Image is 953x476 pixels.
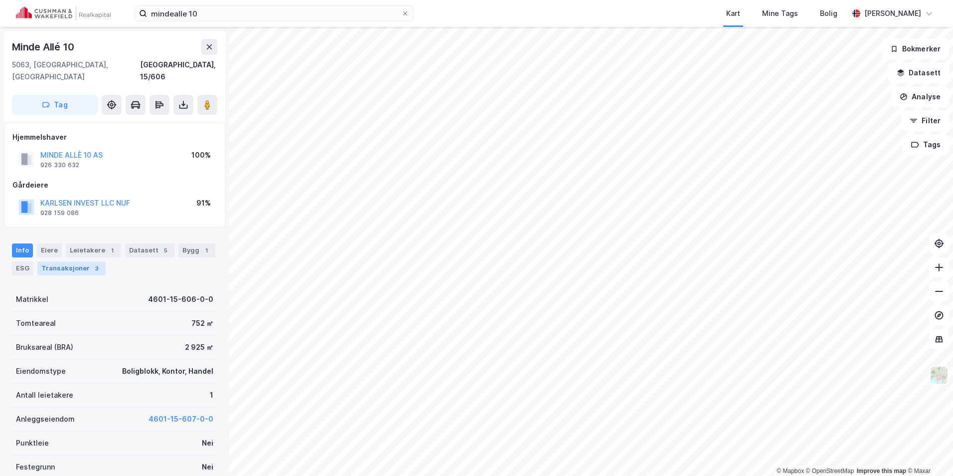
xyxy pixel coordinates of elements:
[16,437,49,449] div: Punktleie
[762,7,798,19] div: Mine Tags
[140,59,217,83] div: [GEOGRAPHIC_DATA], 15/606
[191,149,211,161] div: 100%
[122,365,213,377] div: Boligblokk, Kontor, Handel
[12,95,98,115] button: Tag
[16,365,66,377] div: Eiendomstype
[888,63,949,83] button: Datasett
[12,179,217,191] div: Gårdeiere
[16,317,56,329] div: Tomteareal
[107,245,117,255] div: 1
[149,413,213,425] button: 4601-15-607-0-0
[12,131,217,143] div: Hjemmelshaver
[806,468,854,475] a: OpenStreetMap
[202,461,213,473] div: Nei
[16,413,75,425] div: Anleggseiendom
[901,111,949,131] button: Filter
[726,7,740,19] div: Kart
[882,39,949,59] button: Bokmerker
[92,263,102,273] div: 3
[12,243,33,257] div: Info
[903,428,953,476] div: Kontrollprogram for chat
[40,161,79,169] div: 926 330 632
[196,197,211,209] div: 91%
[160,245,170,255] div: 5
[12,261,33,275] div: ESG
[864,7,921,19] div: [PERSON_NAME]
[178,243,215,257] div: Bygg
[185,341,213,353] div: 2 925 ㎡
[210,389,213,401] div: 1
[37,243,62,257] div: Eiere
[903,428,953,476] iframe: Chat Widget
[202,437,213,449] div: Nei
[777,468,804,475] a: Mapbox
[857,468,906,475] a: Improve this map
[891,87,949,107] button: Analyse
[903,135,949,155] button: Tags
[12,39,76,55] div: Minde Allé 10
[148,293,213,305] div: 4601-15-606-0-0
[66,243,121,257] div: Leietakere
[125,243,174,257] div: Datasett
[16,389,73,401] div: Antall leietakere
[191,317,213,329] div: 752 ㎡
[201,245,211,255] div: 1
[16,341,73,353] div: Bruksareal (BRA)
[147,6,401,21] input: Søk på adresse, matrikkel, gårdeiere, leietakere eller personer
[40,209,79,217] div: 928 159 086
[16,461,55,473] div: Festegrunn
[930,366,949,385] img: Z
[820,7,837,19] div: Bolig
[12,59,140,83] div: 5063, [GEOGRAPHIC_DATA], [GEOGRAPHIC_DATA]
[37,261,106,275] div: Transaksjoner
[16,293,48,305] div: Matrikkel
[16,6,111,20] img: cushman-wakefield-realkapital-logo.202ea83816669bd177139c58696a8fa1.svg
